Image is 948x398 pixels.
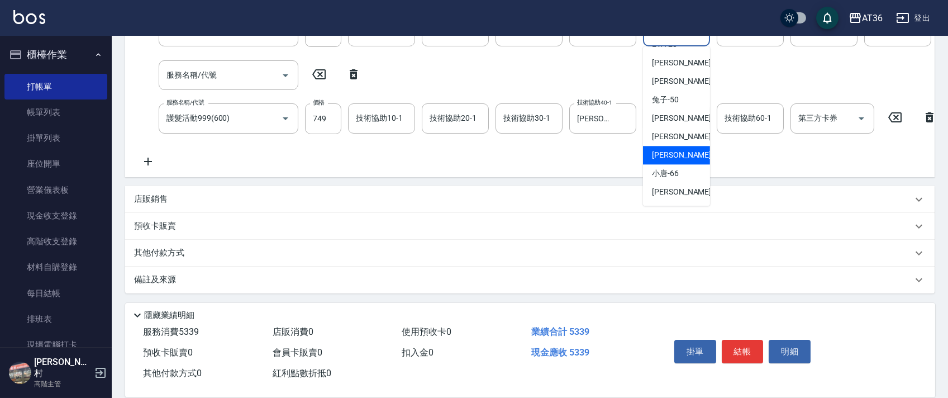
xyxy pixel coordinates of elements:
[722,340,764,363] button: 結帳
[125,186,935,213] div: 店販銷售
[134,220,176,232] p: 預收卡販賣
[4,229,107,254] a: 高階收支登錄
[144,310,194,321] p: 隱藏業績明細
[143,347,193,358] span: 預收卡販賣 0
[4,281,107,306] a: 每日結帳
[4,151,107,177] a: 座位開單
[4,74,107,99] a: 打帳單
[892,8,935,29] button: 登出
[125,240,935,267] div: 其他付款方式
[852,110,870,127] button: Open
[125,267,935,293] div: 備註及來源
[13,10,45,24] img: Logo
[816,7,839,29] button: save
[166,98,204,107] label: 服務名稱/代號
[652,112,722,124] span: [PERSON_NAME] -55
[134,274,176,286] p: 備註及來源
[273,368,331,378] span: 紅利點數折抵 0
[769,340,811,363] button: 明細
[652,131,722,143] span: [PERSON_NAME] -58
[531,347,589,358] span: 現金應收 5339
[4,254,107,280] a: 材料自購登錄
[674,340,716,363] button: 掛單
[273,326,313,337] span: 店販消費 0
[134,193,168,205] p: 店販銷售
[652,94,679,106] span: 兔子 -50
[4,125,107,151] a: 掛單列表
[143,368,202,378] span: 其他付款方式 0
[277,67,294,84] button: Open
[4,203,107,229] a: 現金收支登錄
[125,213,935,240] div: 預收卡販賣
[652,149,722,161] span: [PERSON_NAME] -59
[402,347,433,358] span: 扣入金 0
[652,57,722,69] span: [PERSON_NAME] -33
[862,11,883,25] div: AT36
[4,99,107,125] a: 帳單列表
[34,357,91,379] h5: [PERSON_NAME]村
[277,110,294,127] button: Open
[652,186,727,198] span: [PERSON_NAME] -637
[402,326,451,337] span: 使用預收卡 0
[4,332,107,358] a: 現場電腦打卡
[652,75,722,87] span: [PERSON_NAME] -36
[531,326,589,337] span: 業績合計 5339
[4,306,107,332] a: 排班表
[273,347,322,358] span: 會員卡販賣 0
[652,168,679,179] span: 小唐 -66
[4,177,107,203] a: 營業儀表板
[4,40,107,69] button: 櫃檯作業
[9,362,31,384] img: Person
[577,98,612,107] label: 技術協助40-1
[143,326,199,337] span: 服務消費 5339
[652,39,677,50] span: EVA -28
[34,379,91,389] p: 高階主管
[313,98,325,107] label: 價格
[134,247,190,259] p: 其他付款方式
[844,7,887,30] button: AT36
